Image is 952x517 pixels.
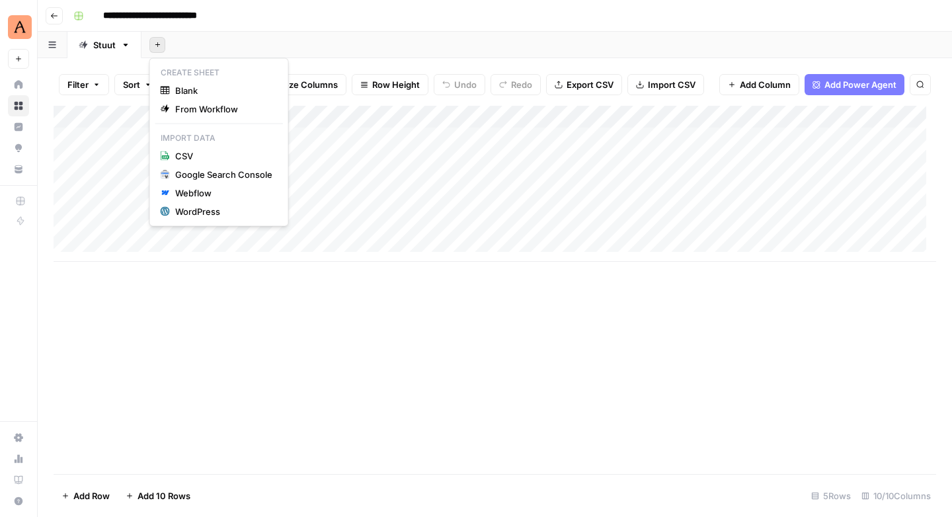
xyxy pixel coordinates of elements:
[175,102,272,116] span: From Workflow
[491,74,541,95] button: Redo
[54,485,118,506] button: Add Row
[8,11,29,44] button: Workspace: Animalz
[8,159,29,180] a: Your Data
[59,74,109,95] button: Filter
[175,84,272,97] span: Blank
[155,130,283,147] p: Import Data
[8,448,29,469] a: Usage
[805,74,904,95] button: Add Power Agent
[719,74,799,95] button: Add Column
[8,95,29,116] a: Browse
[8,469,29,491] a: Learning Hub
[8,74,29,95] a: Home
[67,78,89,91] span: Filter
[138,489,190,502] span: Add 10 Rows
[806,485,856,506] div: 5 Rows
[93,38,116,52] div: Stuut
[175,168,272,181] div: Google Search Console
[511,78,532,91] span: Redo
[8,138,29,159] a: Opportunities
[8,15,32,39] img: Animalz Logo
[249,74,346,95] button: Freeze Columns
[856,485,936,506] div: 10/10 Columns
[175,149,272,163] span: CSV
[372,78,420,91] span: Row Height
[627,74,704,95] button: Import CSV
[175,186,272,200] div: Webflow
[434,74,485,95] button: Undo
[8,491,29,512] button: Help + Support
[824,78,896,91] span: Add Power Agent
[454,78,477,91] span: Undo
[648,78,695,91] span: Import CSV
[740,78,791,91] span: Add Column
[8,116,29,138] a: Insights
[118,485,198,506] button: Add 10 Rows
[546,74,622,95] button: Export CSV
[67,32,141,58] a: Stuut
[352,74,428,95] button: Row Height
[270,78,338,91] span: Freeze Columns
[175,205,272,218] div: WordPress
[8,427,29,448] a: Settings
[567,78,614,91] span: Export CSV
[123,78,140,91] span: Sort
[114,74,161,95] button: Sort
[73,489,110,502] span: Add Row
[155,64,283,81] p: Create Sheet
